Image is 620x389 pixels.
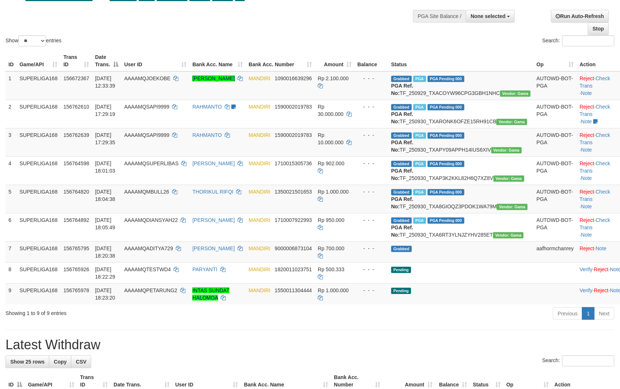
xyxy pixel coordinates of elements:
td: TF_250930_TXAP3K2KKL82H6Q7XZ8V [388,156,534,185]
span: Rp 1.000.000 [318,287,349,293]
span: Vendor URL: https://trx31.1velocity.biz [496,119,527,125]
span: AAAAMQSUPERLIBAS [124,160,179,166]
a: [PERSON_NAME] [192,245,235,251]
span: MANDIRI [249,266,270,272]
td: SUPERLIGA168 [17,262,61,283]
a: PARYANTI [192,266,217,272]
span: Rp 1.000.000 [318,189,349,195]
td: AUTOWD-BOT-PGA [534,100,577,128]
a: Verify [580,266,593,272]
th: Bank Acc. Number: activate to sort column ascending [246,50,315,71]
span: Marked by aafsengchandara [413,161,426,167]
span: 156764892 [64,217,89,223]
span: AAAAMQSAPI9999 [124,132,170,138]
td: SUPERLIGA168 [17,156,61,185]
label: Search: [542,356,614,367]
a: Check Trans [580,75,610,89]
a: Reject [594,266,609,272]
span: Marked by aafmaleo [413,104,426,110]
span: PGA Pending [428,104,464,110]
td: 7 [6,241,17,262]
a: Check Trans [580,189,610,202]
div: PGA Site Balance / [413,10,466,22]
a: Reject [580,132,595,138]
td: 1 [6,71,17,100]
span: Show 25 rows [10,359,44,365]
span: Copy 1350021501653 to clipboard [275,189,312,195]
a: Check Trans [580,132,610,145]
a: Reject [580,217,595,223]
span: Grabbed [391,161,412,167]
span: PGA Pending [428,161,464,167]
b: PGA Ref. No: [391,139,413,153]
span: Pending [391,267,411,273]
span: Copy 1820011023751 to clipboard [275,266,312,272]
div: - - - [357,287,385,294]
span: PGA Pending [428,218,464,224]
th: ID [6,50,17,71]
a: Check Trans [580,104,610,117]
span: Copy 1550011304444 to clipboard [275,287,312,293]
span: 156765926 [64,266,89,272]
span: AAAAMQTESTWD4 [124,266,171,272]
span: MANDIRI [249,104,270,110]
td: AUTOWD-BOT-PGA [534,185,577,213]
a: Note [581,175,592,181]
span: AAAAMQSAPI9999 [124,104,170,110]
span: Vendor URL: https://trx31.1velocity.biz [493,232,524,238]
a: 1 [582,307,595,320]
span: Grabbed [391,246,412,252]
span: 156762639 [64,132,89,138]
td: 4 [6,156,17,185]
td: AUTOWD-BOT-PGA [534,128,577,156]
th: Status [388,50,534,71]
th: Op: activate to sort column ascending [534,50,577,71]
span: Copy 1090016639296 to clipboard [275,75,312,81]
td: TF_250929_TXACOYW96CPG3GBH1NHC [388,71,534,100]
b: PGA Ref. No: [391,111,413,124]
th: Balance [354,50,388,71]
th: Trans ID: activate to sort column ascending [61,50,92,71]
span: AAAAMQADITYA729 [124,245,173,251]
td: SUPERLIGA168 [17,213,61,241]
a: Check Trans [580,160,610,174]
span: Grabbed [391,104,412,110]
a: CSV [71,356,91,368]
span: Copy 1590002019783 to clipboard [275,132,312,138]
td: TF_250930_TXAPY09APPH14IUS6XIV [388,128,534,156]
span: [DATE] 18:22:29 [95,266,115,280]
div: - - - [357,75,385,82]
span: [DATE] 17:29:35 [95,132,115,145]
span: 156764598 [64,160,89,166]
span: AAAAMQPETARUNG2 [124,287,177,293]
a: [PERSON_NAME] [192,217,235,223]
span: PGA Pending [428,76,464,82]
span: [DATE] 17:29:19 [95,104,115,117]
th: Date Trans.: activate to sort column descending [92,50,121,71]
a: Note [581,204,592,209]
span: AAAAMQDIANSYAH22 [124,217,178,223]
span: Copy 1710007922993 to clipboard [275,217,312,223]
span: 156764820 [64,189,89,195]
span: [DATE] 18:23:20 [95,287,115,301]
span: Rp 700.000 [318,245,344,251]
span: AAAAMQJOEKOBE [124,75,171,81]
div: - - - [357,131,385,139]
span: Rp 30.000.000 [318,104,343,117]
div: - - - [357,245,385,252]
span: Marked by aafsengchandara [413,132,426,139]
span: 156765795 [64,245,89,251]
span: Copy [54,359,67,365]
span: MANDIRI [249,217,270,223]
label: Search: [542,35,614,46]
span: MANDIRI [249,189,270,195]
a: Show 25 rows [6,356,49,368]
td: SUPERLIGA168 [17,100,61,128]
a: [PERSON_NAME] [192,75,235,81]
span: Rp 10.000.000 [318,132,343,145]
a: RAHMANTO [192,132,222,138]
span: 156672367 [64,75,89,81]
td: 8 [6,262,17,283]
b: PGA Ref. No: [391,83,413,96]
th: User ID: activate to sort column ascending [121,50,190,71]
